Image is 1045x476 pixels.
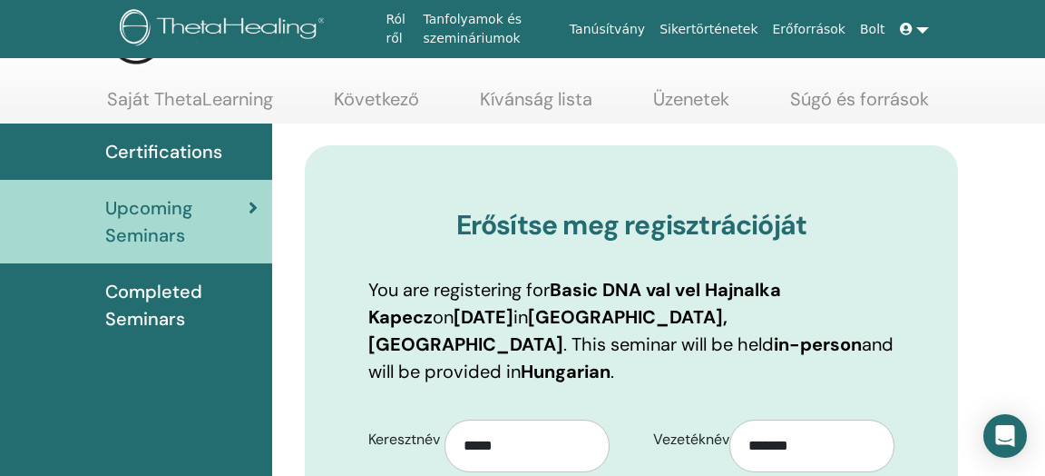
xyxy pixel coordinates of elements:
a: Sikertörténetek [652,13,765,46]
a: Üzenetek [653,88,729,124]
b: [GEOGRAPHIC_DATA], [GEOGRAPHIC_DATA] [368,305,728,356]
p: You are registering for on in . This seminar will be held and will be provided in . [368,276,894,385]
b: in-person [774,332,862,356]
a: Kívánság lista [480,88,592,124]
span: Certifications [105,138,222,165]
span: Upcoming Seminars [105,194,249,249]
b: Hungarian [521,360,610,383]
h3: Erősítse meg regisztrációját [368,209,894,242]
a: Súgó és források [790,88,929,124]
a: Tanúsítvány [562,13,652,46]
label: Keresztnév [355,422,444,457]
b: Basic DNA val vel Hajnalka Kapecz [368,278,781,329]
a: Következő [334,88,419,124]
a: Bolt [853,13,893,46]
label: Vezetéknév [640,422,729,457]
a: Ról ről [378,3,415,55]
a: Tanfolyamok és szemináriumok [416,3,562,55]
a: Saját ThetaLearning [107,88,273,124]
span: Completed Seminars [105,278,258,332]
b: [DATE] [454,305,513,329]
a: Erőforrások [766,13,853,46]
img: logo.png [120,9,331,50]
div: Open Intercom Messenger [983,414,1027,458]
